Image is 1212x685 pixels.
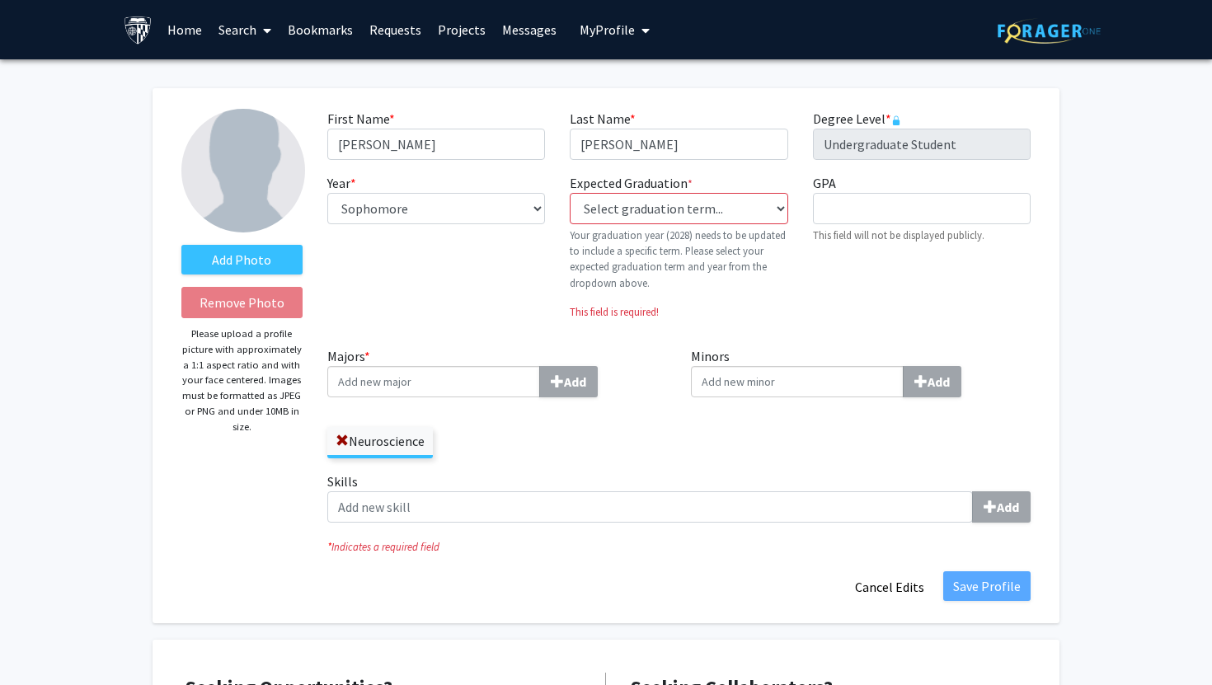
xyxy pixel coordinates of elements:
[181,287,303,318] button: Remove Photo
[691,346,1031,397] label: Minors
[997,499,1019,515] b: Add
[813,109,901,129] label: Degree Level
[570,109,636,129] label: Last Name
[181,326,303,434] p: Please upload a profile picture with approximately a 1:1 aspect ratio and with your face centered...
[327,346,667,397] label: Majors
[891,115,901,125] svg: This information is provided and automatically updated by Johns Hopkins University and is not edi...
[998,18,1101,44] img: ForagerOne Logo
[813,173,836,193] label: GPA
[280,1,361,59] a: Bookmarks
[361,1,430,59] a: Requests
[159,1,210,59] a: Home
[327,539,1031,555] i: Indicates a required field
[844,571,935,603] button: Cancel Edits
[972,491,1031,523] button: Skills
[494,1,565,59] a: Messages
[430,1,494,59] a: Projects
[327,109,395,129] label: First Name
[928,373,950,390] b: Add
[564,373,586,390] b: Add
[943,571,1031,601] button: Save Profile
[327,173,356,193] label: Year
[327,472,1031,523] label: Skills
[12,611,70,673] iframe: Chat
[124,16,153,45] img: Johns Hopkins University Logo
[570,228,787,291] p: Your graduation year (2028) needs to be updated to include a specific term. Please select your ex...
[813,228,984,242] small: This field will not be displayed publicly.
[327,491,973,523] input: SkillsAdd
[691,366,904,397] input: MinorsAdd
[181,245,303,274] label: AddProfile Picture
[181,109,305,232] img: Profile Picture
[903,366,961,397] button: Minors
[327,366,540,397] input: Majors*Add
[539,366,598,397] button: Majors*
[570,173,693,193] label: Expected Graduation
[570,304,787,320] p: This field is required!
[327,427,433,455] label: Neuroscience
[210,1,280,59] a: Search
[580,21,635,38] span: My Profile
